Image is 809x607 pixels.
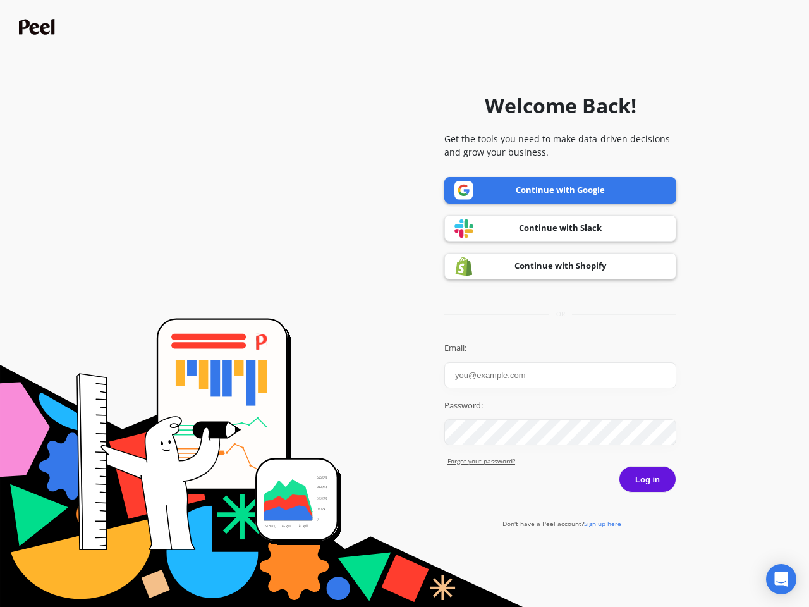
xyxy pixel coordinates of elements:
[444,309,676,319] div: or
[444,400,676,412] label: Password:
[502,519,621,528] a: Don't have a Peel account?Sign up here
[444,132,676,159] p: Get the tools you need to make data-driven decisions and grow your business.
[444,253,676,279] a: Continue with Shopify
[454,257,473,276] img: Shopify logo
[454,181,473,200] img: Google logo
[584,519,621,528] span: Sign up here
[444,342,676,355] label: Email:
[766,564,796,594] div: Open Intercom Messenger
[485,90,636,121] h1: Welcome Back!
[444,177,676,204] a: Continue with Google
[454,219,473,238] img: Slack logo
[444,215,676,242] a: Continue with Slack
[19,19,58,35] img: Peel
[444,362,676,388] input: you@example.com
[447,457,676,466] a: Forgot yout password?
[619,466,676,493] button: Log in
